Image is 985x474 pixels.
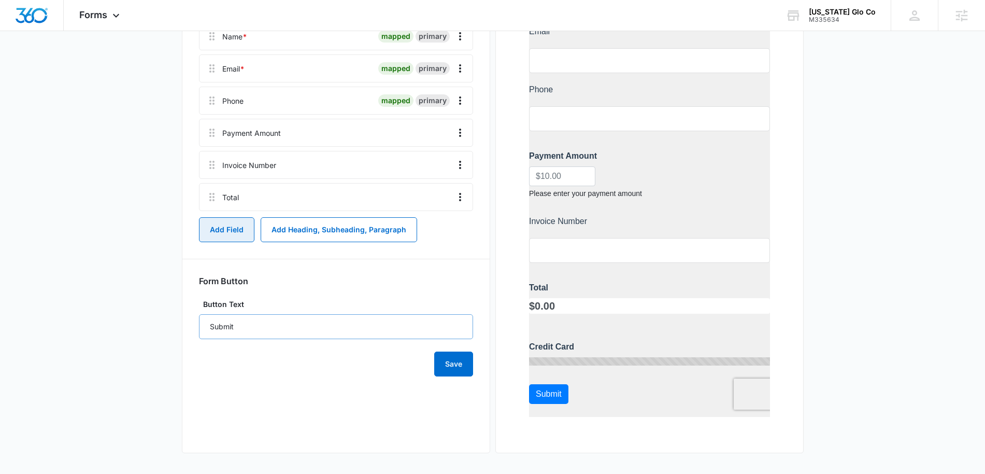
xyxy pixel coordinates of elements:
div: account id [809,16,876,23]
button: Overflow Menu [452,92,468,109]
div: Phone [222,95,244,106]
div: primary [416,30,450,43]
button: Overflow Menu [452,157,468,173]
div: mapped [378,62,413,75]
button: Add Field [199,217,254,242]
button: Overflow Menu [452,28,468,45]
h3: Form Button [199,276,248,286]
button: Overflow Menu [452,60,468,77]
div: primary [416,62,450,75]
button: Save [434,352,473,377]
div: Email [222,63,245,74]
div: Invoice Number [222,160,276,171]
div: Payment Amount [222,128,281,138]
div: primary [416,94,450,107]
button: Overflow Menu [452,189,468,205]
div: Total [222,192,239,203]
button: Overflow Menu [452,124,468,141]
span: Submit [7,459,33,468]
button: Add Heading, Subheading, Paragraph [261,217,417,242]
div: mapped [378,94,413,107]
div: mapped [378,30,413,43]
span: Forms [79,9,107,20]
div: account name [809,8,876,16]
label: Button Text [199,299,473,310]
div: Name [222,31,247,42]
